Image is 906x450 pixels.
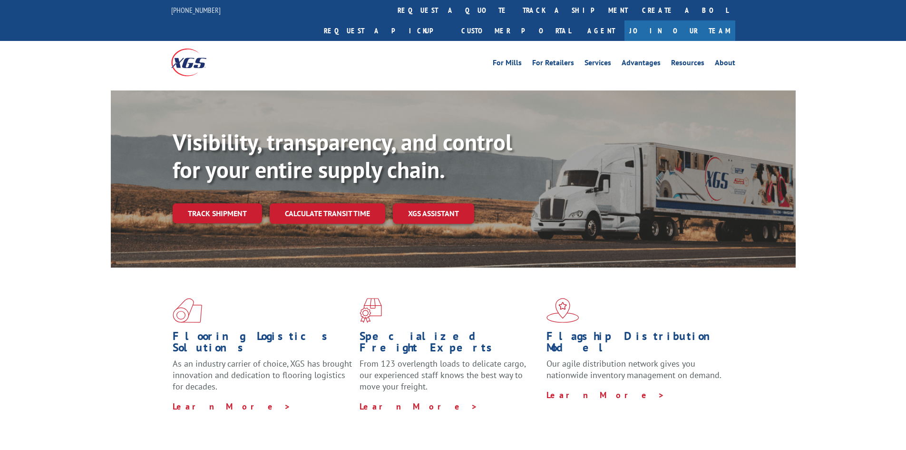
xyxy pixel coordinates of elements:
a: Learn More > [546,390,665,400]
h1: Specialized Freight Experts [360,330,539,358]
a: Track shipment [173,203,262,223]
a: Customer Portal [454,20,578,41]
a: About [715,59,735,70]
img: xgs-icon-focused-on-flooring-red [360,298,382,323]
a: Learn More > [360,401,478,412]
a: For Mills [493,59,522,70]
img: xgs-icon-flagship-distribution-model-red [546,298,579,323]
a: [PHONE_NUMBER] [171,5,221,15]
h1: Flagship Distribution Model [546,330,726,358]
a: For Retailers [532,59,574,70]
a: Resources [671,59,704,70]
p: From 123 overlength loads to delicate cargo, our experienced staff knows the best way to move you... [360,358,539,400]
a: Request a pickup [317,20,454,41]
img: xgs-icon-total-supply-chain-intelligence-red [173,298,202,323]
span: As an industry carrier of choice, XGS has brought innovation and dedication to flooring logistics... [173,358,352,392]
a: Services [585,59,611,70]
a: Advantages [622,59,661,70]
a: Join Our Team [624,20,735,41]
b: Visibility, transparency, and control for your entire supply chain. [173,127,512,184]
a: Learn More > [173,401,291,412]
span: Our agile distribution network gives you nationwide inventory management on demand. [546,358,721,380]
a: Agent [578,20,624,41]
h1: Flooring Logistics Solutions [173,330,352,358]
a: Calculate transit time [270,203,385,224]
a: XGS ASSISTANT [393,203,474,224]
